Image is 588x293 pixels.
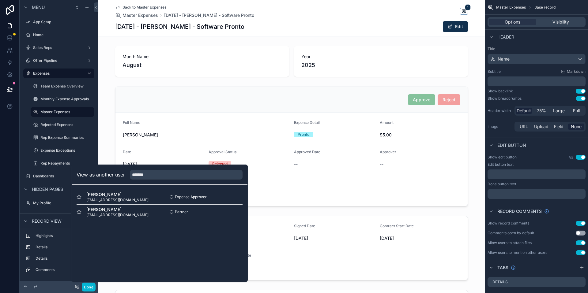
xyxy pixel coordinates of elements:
[33,71,82,76] label: Expenses
[86,198,149,202] span: [EMAIL_ADDRESS][DOMAIN_NAME]
[115,22,244,31] h1: [DATE] - [PERSON_NAME] - Software Pronto
[33,174,85,179] label: Dashboards
[31,120,94,130] a: Rejected Expenses
[31,146,94,155] a: Expense Exceptions
[497,34,514,40] span: Header
[86,213,149,217] span: [EMAIL_ADDRESS][DOMAIN_NAME]
[31,133,94,143] a: Rep Expense Summaries
[443,21,468,32] button: Edit
[86,206,149,213] span: [PERSON_NAME]
[23,198,94,208] a: My Profile
[488,189,586,199] div: scrollable content
[488,169,586,179] div: scrollable content
[31,158,94,168] a: Rep Repayments
[32,186,63,192] span: Hidden pages
[115,12,158,18] a: Master Expenses
[31,81,94,91] a: Team Expense Overview
[86,191,149,198] span: [PERSON_NAME]
[497,265,508,271] span: Tabs
[488,108,512,113] label: Header width
[115,5,166,10] a: Back to Master Expenses
[573,108,580,114] span: Full
[571,124,582,130] span: None
[488,162,514,167] label: Edit button text
[496,5,526,10] span: Master Expenses
[517,108,531,114] span: Default
[488,69,501,74] label: Subtitle
[175,195,207,199] span: Expense Approver
[498,56,510,62] span: Name
[534,124,548,130] span: Upload
[31,107,94,117] a: Master Expenses
[465,4,471,10] span: 1
[23,30,94,40] a: Home
[553,108,565,114] span: Large
[32,218,62,224] span: Record view
[33,201,93,206] label: My Profile
[164,12,254,18] a: [DATE] - [PERSON_NAME] - Software Pronto
[36,233,92,238] label: Highlights
[77,171,125,178] h2: View as another user
[23,56,94,65] a: Offer Pipeline
[492,280,508,284] label: Details
[488,221,529,226] div: Show record comments
[537,108,546,114] span: 75%
[554,124,563,130] span: Field
[488,250,547,255] div: Allow users to mention other users
[23,171,94,181] a: Dashboards
[567,69,586,74] span: Markdown
[20,228,98,281] div: scrollable content
[23,17,94,27] a: App Setup
[497,208,542,214] span: Record comments
[40,135,93,140] label: Rep Expense Summaries
[488,240,532,245] div: Allow users to attach files
[40,84,93,89] label: Team Expense Overview
[488,231,534,236] div: Comments open by default
[123,5,166,10] span: Back to Master Expenses
[460,8,468,16] button: 1
[36,256,92,261] label: Details
[175,210,188,214] span: Partner
[488,89,513,94] div: Show backlink
[520,124,528,130] span: URL
[123,12,158,18] span: Master Expenses
[488,96,522,101] div: Show breadcrumbs
[488,182,516,187] label: Done button text
[488,124,512,129] label: Image
[36,267,92,272] label: Comments
[23,43,94,53] a: Sales Reps
[31,94,94,104] a: Monthly Expense Approvals
[82,283,96,291] button: Done
[33,58,85,63] label: Offer Pipeline
[33,20,93,24] label: App Setup
[33,45,85,50] label: Sales Reps
[505,19,520,25] span: Options
[40,109,91,114] label: Master Expenses
[488,46,586,51] label: Title
[488,155,517,160] label: Show edit button
[534,5,556,10] span: Base record
[36,245,92,250] label: Details
[488,54,586,64] button: Name
[33,32,93,37] label: Home
[561,69,586,74] a: Markdown
[552,19,569,25] span: Visibility
[23,69,94,78] a: Expenses
[40,148,93,153] label: Expense Exceptions
[497,142,526,148] span: Edit button
[40,161,93,166] label: Rep Repayments
[488,76,586,86] div: scrollable content
[32,4,45,10] span: Menu
[40,122,93,127] label: Rejected Expenses
[40,97,93,102] label: Monthly Expense Approvals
